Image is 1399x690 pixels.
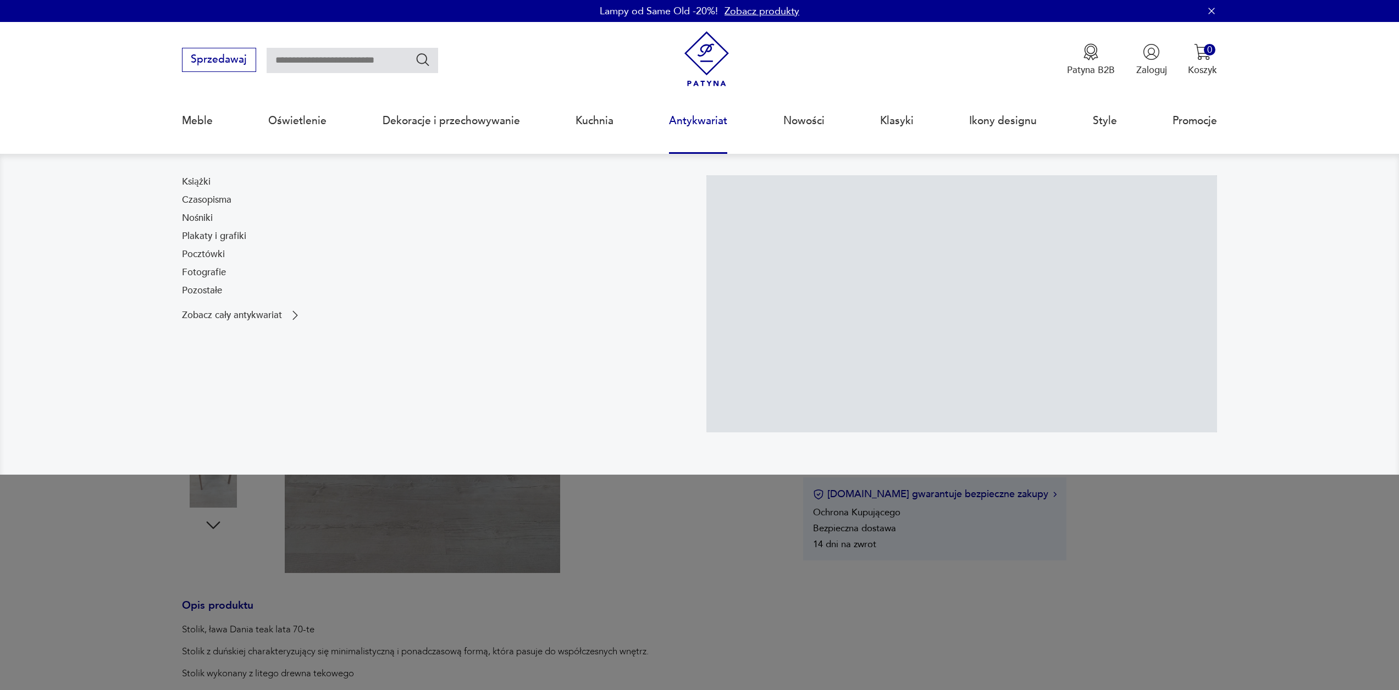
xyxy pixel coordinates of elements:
[1194,43,1211,60] img: Ikona koszyka
[679,31,734,87] img: Patyna - sklep z meblami i dekoracjami vintage
[1067,43,1115,76] a: Ikona medaluPatyna B2B
[182,284,222,297] a: Pozostałe
[1136,43,1167,76] button: Zaloguj
[1136,64,1167,76] p: Zaloguj
[1067,64,1115,76] p: Patyna B2B
[1173,96,1217,146] a: Promocje
[182,311,282,320] p: Zobacz cały antykwariat
[669,96,727,146] a: Antykwariat
[725,4,799,18] a: Zobacz produkty
[182,248,225,261] a: Pocztówki
[182,96,213,146] a: Meble
[1188,64,1217,76] p: Koszyk
[182,266,226,279] a: Fotografie
[969,96,1037,146] a: Ikony designu
[182,193,231,207] a: Czasopisma
[415,52,431,68] button: Szukaj
[182,56,256,65] a: Sprzedawaj
[880,96,914,146] a: Klasyki
[783,96,825,146] a: Nowości
[182,309,302,322] a: Zobacz cały antykwariat
[1082,43,1099,60] img: Ikona medalu
[182,48,256,72] button: Sprzedawaj
[182,175,211,188] a: Książki
[600,4,718,18] p: Lampy od Same Old -20%!
[182,212,213,225] a: Nośniki
[1204,44,1215,55] div: 0
[576,96,613,146] a: Kuchnia
[1093,96,1117,146] a: Style
[1188,43,1217,76] button: 0Koszyk
[383,96,520,146] a: Dekoracje i przechowywanie
[182,230,246,243] a: Plakaty i grafiki
[1067,43,1115,76] button: Patyna B2B
[268,96,327,146] a: Oświetlenie
[1143,43,1160,60] img: Ikonka użytkownika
